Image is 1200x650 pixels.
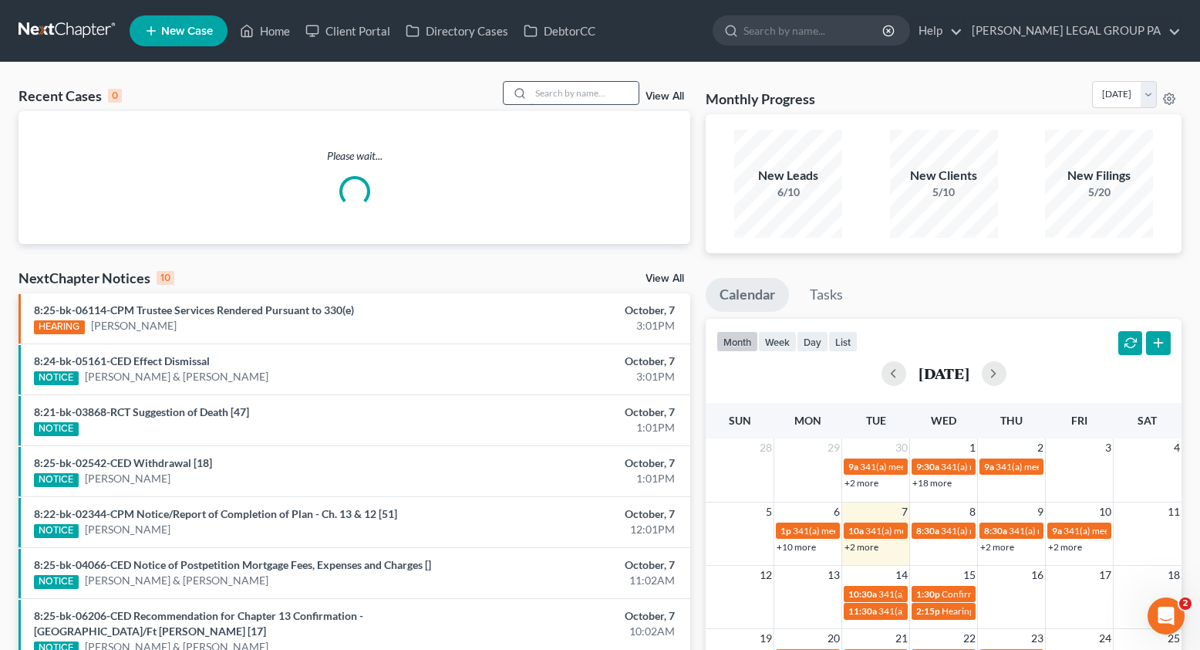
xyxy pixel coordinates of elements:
[1030,566,1045,584] span: 16
[472,455,676,471] div: October, 7
[844,477,878,489] a: +2 more
[734,185,842,200] div: 6/10
[232,17,298,45] a: Home
[942,605,1062,617] span: Hearing for [PERSON_NAME]
[34,473,79,487] div: NOTICE
[743,16,885,45] input: Search by name...
[894,566,909,584] span: 14
[916,588,940,600] span: 1:30p
[1148,598,1185,635] iframe: Intercom live chat
[85,573,268,588] a: [PERSON_NAME] & [PERSON_NAME]
[996,461,1144,472] span: 341(a) meeting for [PERSON_NAME]
[716,331,758,352] button: month
[34,320,85,334] div: HEARING
[758,566,774,584] span: 12
[472,354,676,369] div: October, 7
[472,624,676,639] div: 10:02AM
[1052,525,1062,537] span: 9a
[472,608,676,624] div: October, 7
[34,371,79,385] div: NOTICE
[108,89,122,103] div: 0
[472,522,676,537] div: 12:01PM
[1045,167,1153,185] div: New Filings
[472,573,676,588] div: 11:02AM
[472,471,676,486] div: 1:01PM
[865,525,1014,537] span: 341(a) meeting for [PERSON_NAME]
[962,629,977,648] span: 22
[161,25,213,37] span: New Case
[941,525,1090,537] span: 341(a) meeting for [PERSON_NAME]
[984,461,994,472] span: 9a
[826,629,841,648] span: 20
[1000,414,1023,427] span: Thu
[34,422,79,436] div: NOTICE
[516,17,603,45] a: DebtorCC
[826,438,841,457] span: 29
[797,331,828,352] button: day
[758,629,774,648] span: 19
[472,557,676,573] div: October, 7
[1179,598,1192,610] span: 2
[848,588,877,600] span: 10:30a
[472,405,676,420] div: October, 7
[980,541,1014,553] a: +2 more
[1048,541,1082,553] a: +2 more
[85,522,170,537] a: [PERSON_NAME]
[1030,629,1045,648] span: 23
[85,471,170,486] a: [PERSON_NAME]
[931,414,956,427] span: Wed
[472,506,676,522] div: October, 7
[34,507,397,520] a: 8:22-bk-02344-CPM Notice/Report of Completion of Plan - Ch. 13 & 12 [51]
[1036,503,1045,521] span: 9
[894,438,909,457] span: 30
[729,414,751,427] span: Sun
[911,17,962,45] a: Help
[968,438,977,457] span: 1
[472,303,676,318] div: October, 7
[916,525,939,537] span: 8:30a
[793,525,942,537] span: 341(a) meeting for [PERSON_NAME]
[764,503,774,521] span: 5
[34,303,354,317] a: 8:25-bk-06114-CPM Trustee Services Rendered Pursuant to 330(e)
[866,414,886,427] span: Tue
[984,525,1007,537] span: 8:30a
[734,167,842,185] div: New Leads
[472,369,676,384] div: 3:01PM
[828,331,858,352] button: list
[777,541,816,553] a: +10 more
[780,525,791,537] span: 1p
[706,90,815,108] h3: Monthly Progress
[848,525,864,537] span: 10a
[1166,503,1181,521] span: 11
[848,605,877,617] span: 11:30a
[1097,566,1113,584] span: 17
[34,558,431,571] a: 8:25-bk-04066-CED Notice of Postpetition Mortgage Fees, Expenses and Charges []
[19,269,174,287] div: NextChapter Notices
[796,278,857,312] a: Tasks
[1045,185,1153,200] div: 5/20
[890,185,998,200] div: 5/10
[1097,629,1113,648] span: 24
[34,609,363,638] a: 8:25-bk-06206-CED Recommendation for Chapter 13 Confirmation - [GEOGRAPHIC_DATA]/Ft [PERSON_NAME]...
[912,477,952,489] a: +18 more
[646,273,684,284] a: View All
[398,17,516,45] a: Directory Cases
[890,167,998,185] div: New Clients
[1071,414,1087,427] span: Fri
[34,354,210,367] a: 8:24-bk-05161-CED Effect Dismissal
[472,318,676,333] div: 3:01PM
[758,438,774,457] span: 28
[941,461,1090,472] span: 341(a) meeting for [PERSON_NAME]
[848,461,858,472] span: 9a
[472,420,676,435] div: 1:01PM
[157,271,174,285] div: 10
[962,566,977,584] span: 15
[844,541,878,553] a: +2 more
[706,278,789,312] a: Calendar
[19,148,690,164] p: Please wait...
[1036,438,1045,457] span: 2
[942,588,1198,600] span: Confirmation hearing for [PERSON_NAME] & [PERSON_NAME]
[34,524,79,538] div: NOTICE
[1166,629,1181,648] span: 25
[91,318,177,333] a: [PERSON_NAME]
